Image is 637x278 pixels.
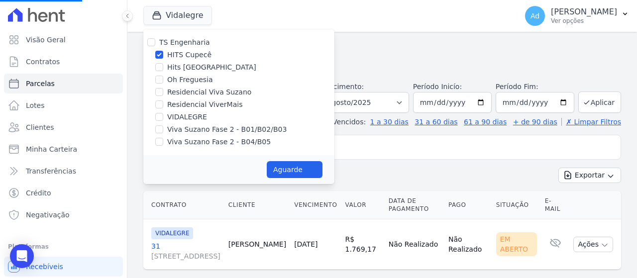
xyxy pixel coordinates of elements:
[151,251,220,261] span: [STREET_ADDRESS]
[4,161,123,181] a: Transferências
[143,40,621,58] h2: Parcelas
[415,118,457,126] a: 31 a 60 dias
[496,232,537,256] div: Em Aberto
[464,118,507,126] a: 61 a 90 dias
[551,7,617,17] p: [PERSON_NAME]
[151,241,220,261] a: 31[STREET_ADDRESS]
[10,244,34,268] div: Open Intercom Messenger
[267,161,322,178] button: Aguarde
[4,74,123,93] a: Parcelas
[167,50,212,60] label: HITS Cupecê
[167,87,251,97] label: Residencial Viva Suzano
[4,30,123,50] a: Visão Geral
[513,118,557,126] a: + de 90 dias
[4,117,123,137] a: Clientes
[385,219,444,270] td: Não Realizado
[4,205,123,225] a: Negativação
[143,191,224,219] th: Contrato
[167,99,242,110] label: Residencial ViverMais
[162,137,617,157] input: Buscar por nome do lote ou do cliente
[8,241,119,253] div: Plataformas
[558,168,621,183] button: Exportar
[444,191,492,219] th: Pago
[167,112,207,122] label: VIDALEGRE
[224,219,290,270] td: [PERSON_NAME]
[517,2,637,30] button: Ad [PERSON_NAME] Ver opções
[26,188,51,198] span: Crédito
[385,191,444,219] th: Data de Pagamento
[167,62,256,73] label: Hits [GEOGRAPHIC_DATA]
[4,52,123,72] a: Contratos
[26,35,66,45] span: Visão Geral
[26,144,77,154] span: Minha Carteira
[290,191,341,219] th: Vencimento
[167,137,271,147] label: Viva Suzano Fase 2 - B04/B05
[224,191,290,219] th: Cliente
[551,17,617,25] p: Ver opções
[578,92,621,113] button: Aplicar
[444,219,492,270] td: Não Realizado
[26,210,70,220] span: Negativação
[26,262,63,272] span: Recebíveis
[159,38,210,46] label: TS Engenharia
[151,227,193,239] span: VIDALEGRE
[4,257,123,277] a: Recebíveis
[320,83,364,91] label: Vencimento:
[496,82,574,92] label: Período Fim:
[26,57,60,67] span: Contratos
[26,100,45,110] span: Lotes
[26,79,55,89] span: Parcelas
[492,191,541,219] th: Situação
[541,191,570,219] th: E-mail
[167,124,287,135] label: Viva Suzano Fase 2 - B01/B02/B03
[4,95,123,115] a: Lotes
[4,183,123,203] a: Crédito
[167,75,213,85] label: Oh Freguesia
[341,219,385,270] td: R$ 1.769,17
[561,118,621,126] a: ✗ Limpar Filtros
[26,122,54,132] span: Clientes
[294,240,318,248] a: [DATE]
[328,118,366,126] label: Vencidos:
[573,237,613,252] button: Ações
[4,139,123,159] a: Minha Carteira
[370,118,409,126] a: 1 a 30 dias
[531,12,539,19] span: Ad
[341,191,385,219] th: Valor
[26,166,76,176] span: Transferências
[143,6,212,25] button: Vidalegre
[413,83,462,91] label: Período Inicío:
